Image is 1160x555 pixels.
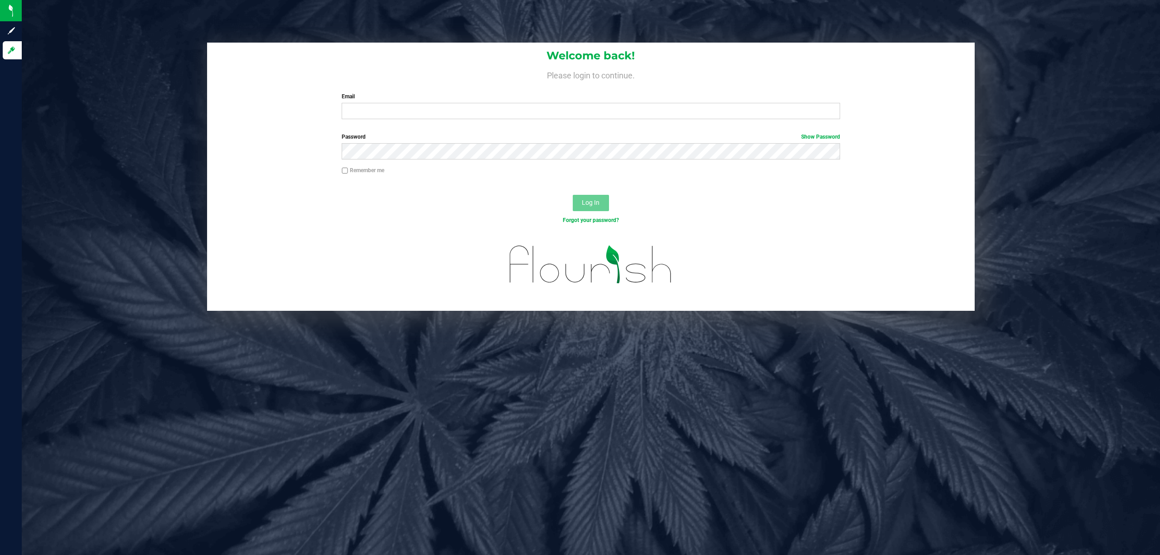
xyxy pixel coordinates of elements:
span: Password [342,134,366,140]
button: Log In [573,195,609,211]
h1: Welcome back! [207,50,975,62]
img: flourish_logo.svg [495,234,687,295]
label: Email [342,92,840,101]
label: Remember me [342,166,384,174]
inline-svg: Log in [7,46,16,55]
a: Forgot your password? [563,217,619,223]
h4: Please login to continue. [207,69,975,80]
input: Remember me [342,168,348,174]
inline-svg: Sign up [7,26,16,35]
span: Log In [582,199,599,206]
a: Show Password [801,134,840,140]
